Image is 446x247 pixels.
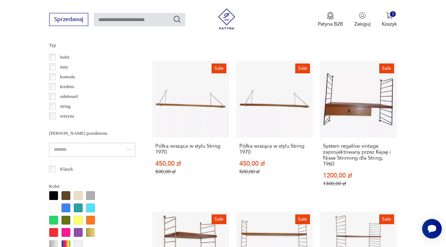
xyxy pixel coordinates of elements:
img: Ikona koszyka [386,12,393,19]
p: 1300,00 zł [323,181,394,187]
img: Ikonka użytkownika [359,12,366,19]
p: Klasyk [60,165,73,173]
h3: Półka wisząca w stylu String 1970. [155,143,226,155]
a: Ikona medaluPatyna B2B [318,12,343,27]
p: 450,00 zł [155,161,226,167]
img: Ikona medalu [327,12,334,20]
p: 1200,00 zł [323,173,394,179]
p: 500,00 zł [239,169,310,175]
p: komoda [60,73,75,81]
div: 0 [390,11,396,17]
h3: System regałów vintage zaprojektowany przez Kajsę i Nisse Strinning dla String, 1960 [323,143,394,167]
p: Patyna B2B [318,21,343,27]
p: string [60,102,71,110]
p: Zaloguj [354,21,370,27]
p: Kolor [49,182,135,190]
button: Sprzedawaj [49,13,88,26]
a: SaleSystem regałów vintage zaprojektowany przez Kajsę i Nisse Strinning dla String, 1960System re... [320,61,397,200]
a: SalePółka wisząca w stylu String 1970Półka wisząca w stylu String 1970450,00 zł500,00 zł [236,61,313,200]
p: bufet [60,53,70,61]
p: witryna [60,112,74,120]
button: Zaloguj [354,12,370,27]
button: Szukaj [173,15,181,24]
button: Patyna B2B [318,12,343,27]
button: 0Koszyk [382,12,397,27]
p: Typ [49,41,135,49]
p: inny [60,63,68,71]
p: 500,00 zł [155,169,226,175]
iframe: Smartsupp widget button [422,219,442,239]
p: 450,00 zł [239,161,310,167]
p: [PERSON_NAME] przedmiotu [49,129,135,137]
h3: Półka wisząca w stylu String 1970 [239,143,310,155]
img: Patyna - sklep z meblami i dekoracjami vintage [216,8,237,29]
a: SalePółka wisząca w stylu String 1970.Półka wisząca w stylu String 1970.450,00 zł500,00 zł [152,61,229,200]
p: sideboard [60,93,78,100]
a: Sprzedawaj [49,18,88,22]
p: kredens [60,83,74,91]
p: Koszyk [382,21,397,27]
